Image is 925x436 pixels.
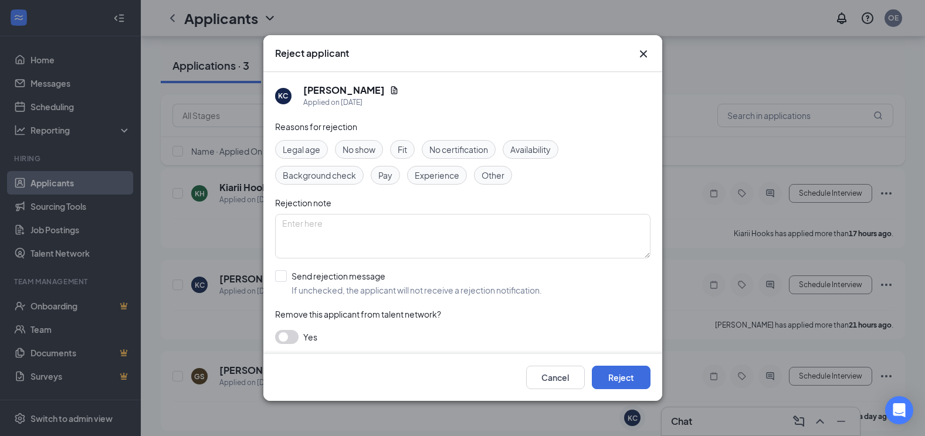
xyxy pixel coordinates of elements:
[415,169,459,182] span: Experience
[303,330,317,344] span: Yes
[275,121,357,132] span: Reasons for rejection
[429,143,488,156] span: No certification
[398,143,407,156] span: Fit
[278,91,288,101] div: KC
[636,47,650,61] button: Close
[885,396,913,424] div: Open Intercom Messenger
[592,366,650,389] button: Reject
[275,197,331,208] span: Rejection note
[275,47,349,60] h3: Reject applicant
[303,84,385,97] h5: [PERSON_NAME]
[275,309,441,319] span: Remove this applicant from talent network?
[482,169,504,182] span: Other
[303,97,399,108] div: Applied on [DATE]
[283,169,356,182] span: Background check
[283,143,320,156] span: Legal age
[378,169,392,182] span: Pay
[636,47,650,61] svg: Cross
[510,143,551,156] span: Availability
[526,366,585,389] button: Cancel
[343,143,375,156] span: No show
[389,86,399,95] svg: Document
